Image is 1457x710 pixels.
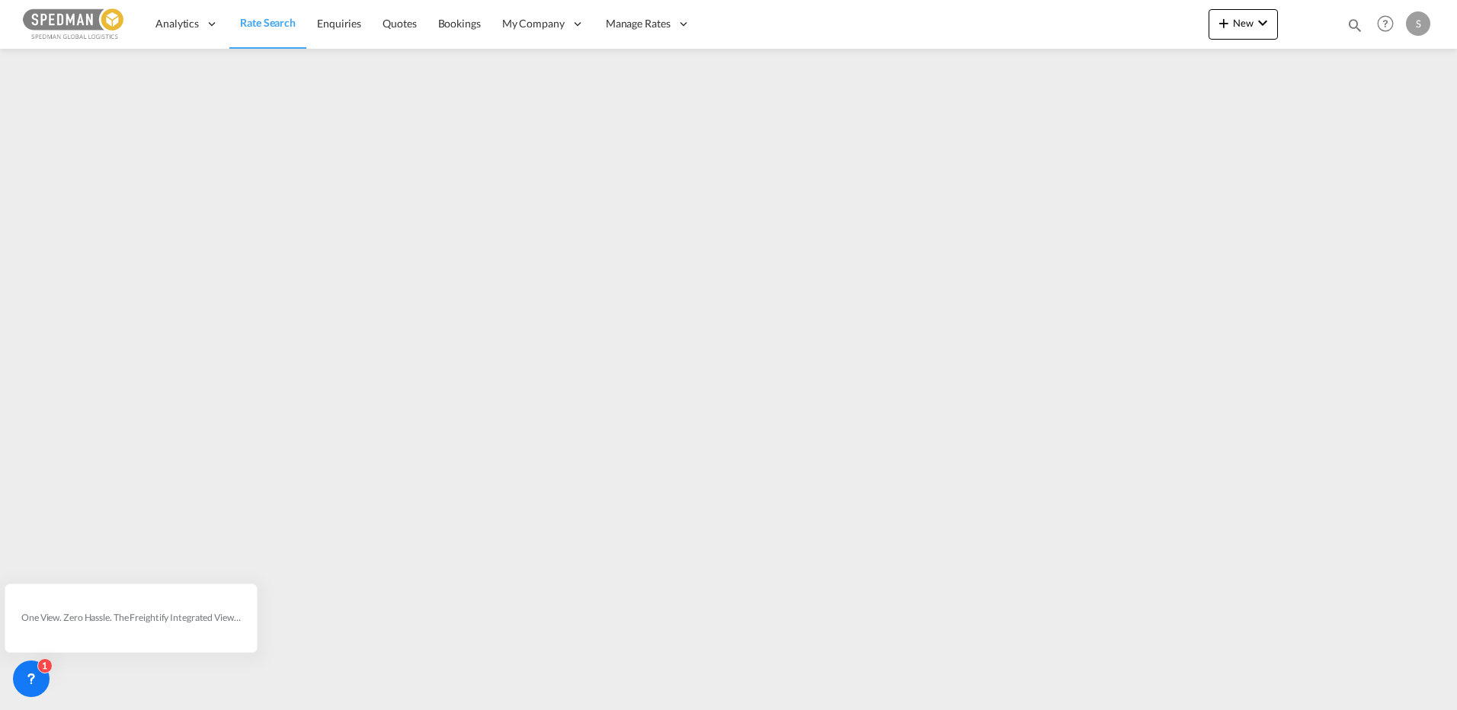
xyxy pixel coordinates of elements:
[240,16,296,29] span: Rate Search
[1215,14,1233,32] md-icon: icon-plus 400-fg
[606,16,671,31] span: Manage Rates
[1254,14,1272,32] md-icon: icon-chevron-down
[1209,9,1278,40] button: icon-plus 400-fgNewicon-chevron-down
[155,16,199,31] span: Analytics
[1347,17,1363,34] md-icon: icon-magnify
[1347,17,1363,40] div: icon-magnify
[1372,11,1406,38] div: Help
[502,16,565,31] span: My Company
[1406,11,1430,36] div: S
[1215,17,1272,29] span: New
[23,7,126,41] img: c12ca350ff1b11efb6b291369744d907.png
[1372,11,1398,37] span: Help
[438,17,481,30] span: Bookings
[383,17,416,30] span: Quotes
[317,17,361,30] span: Enquiries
